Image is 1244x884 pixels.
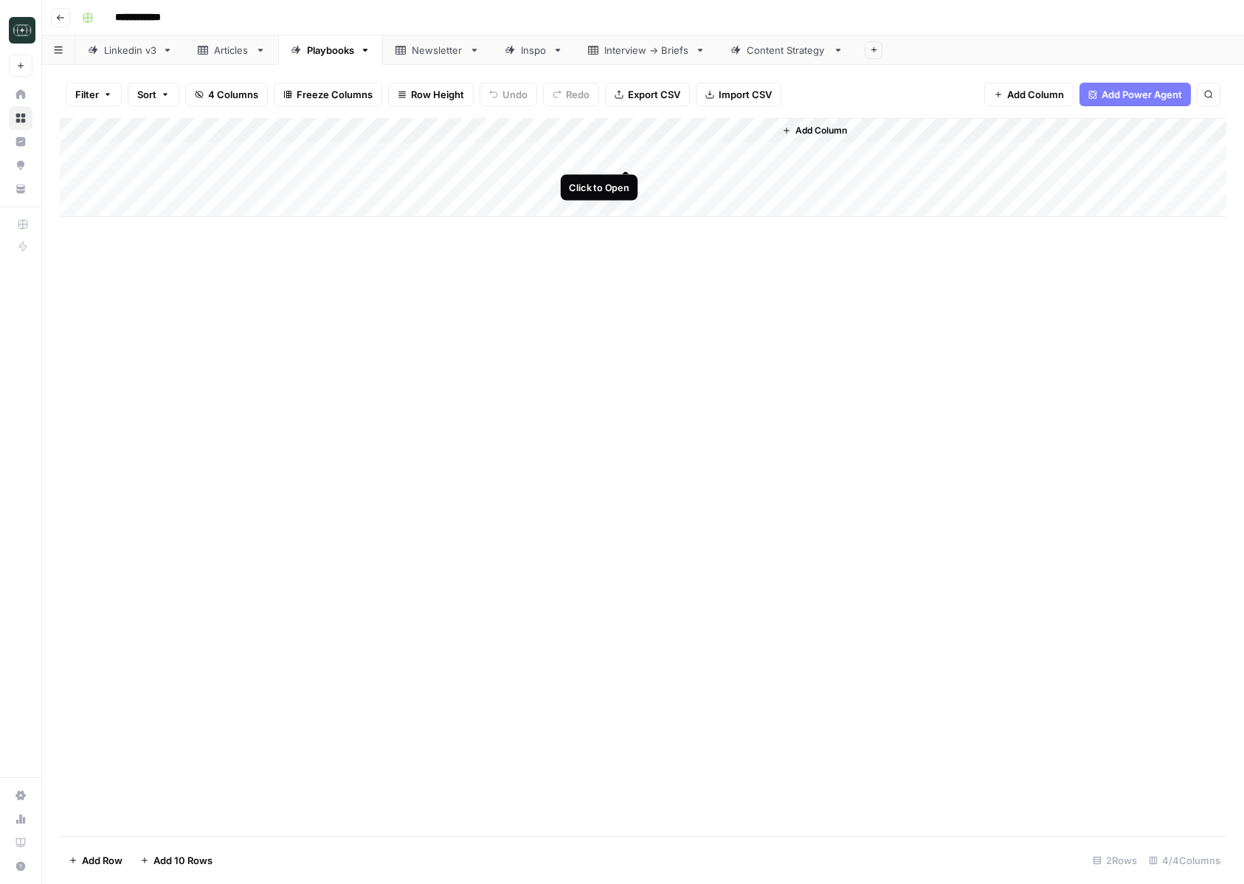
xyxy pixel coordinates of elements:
[566,87,590,102] span: Redo
[604,43,689,58] div: Interview -> Briefs
[9,12,32,49] button: Workspace: Catalyst
[185,83,268,106] button: 4 Columns
[9,153,32,177] a: Opportunities
[411,87,464,102] span: Row Height
[492,35,576,65] a: Inspo
[9,17,35,44] img: Catalyst Logo
[274,83,382,106] button: Freeze Columns
[696,83,781,106] button: Import CSV
[383,35,492,65] a: Newsletter
[412,43,463,58] div: Newsletter
[543,83,599,106] button: Redo
[278,35,383,65] a: Playbooks
[628,87,680,102] span: Export CSV
[9,106,32,130] a: Browse
[9,177,32,201] a: Your Data
[60,849,131,872] button: Add Row
[576,35,718,65] a: Interview -> Briefs
[128,83,179,106] button: Sort
[718,35,856,65] a: Content Strategy
[75,87,99,102] span: Filter
[104,43,156,58] div: Linkedin v3
[521,43,547,58] div: Inspo
[9,807,32,831] a: Usage
[9,83,32,106] a: Home
[1087,849,1143,872] div: 2 Rows
[185,35,278,65] a: Articles
[605,83,690,106] button: Export CSV
[208,87,258,102] span: 4 Columns
[1079,83,1191,106] button: Add Power Agent
[984,83,1074,106] button: Add Column
[1007,87,1064,102] span: Add Column
[137,87,156,102] span: Sort
[66,83,122,106] button: Filter
[795,124,847,137] span: Add Column
[131,849,221,872] button: Add 10 Rows
[297,87,373,102] span: Freeze Columns
[480,83,537,106] button: Undo
[1102,87,1182,102] span: Add Power Agent
[9,784,32,807] a: Settings
[1143,849,1226,872] div: 4/4 Columns
[9,831,32,854] a: Learning Hub
[747,43,827,58] div: Content Strategy
[502,87,528,102] span: Undo
[307,43,354,58] div: Playbooks
[153,853,212,868] span: Add 10 Rows
[388,83,474,106] button: Row Height
[569,180,629,194] div: Click to Open
[776,121,853,140] button: Add Column
[9,130,32,153] a: Insights
[9,854,32,878] button: Help + Support
[82,853,122,868] span: Add Row
[719,87,772,102] span: Import CSV
[214,43,249,58] div: Articles
[75,35,185,65] a: Linkedin v3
